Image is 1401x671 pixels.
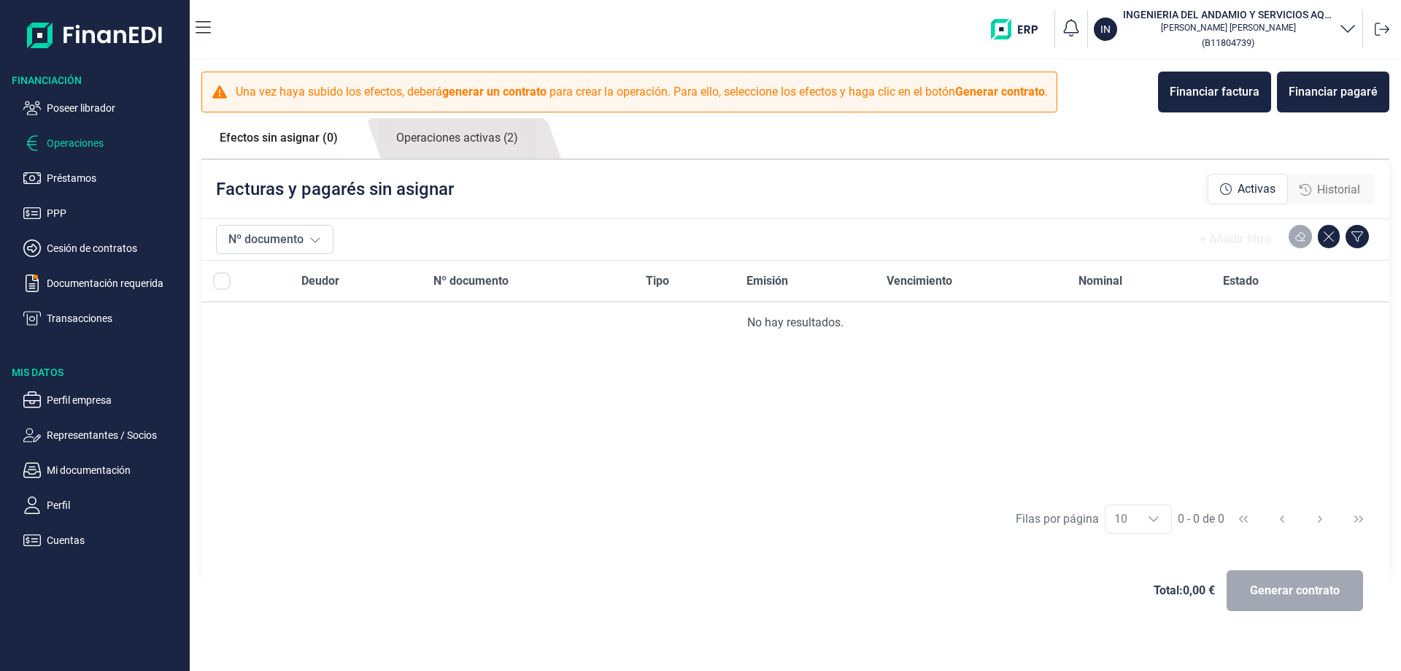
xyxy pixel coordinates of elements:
[1302,502,1338,537] button: Next Page
[216,225,333,254] button: Nº documento
[1202,37,1254,48] small: Copiar cif
[1223,272,1259,290] span: Estado
[1289,83,1378,101] div: Financiar pagaré
[23,532,184,549] button: Cuentas
[47,426,184,444] p: Representantes / Socios
[23,426,184,444] button: Representantes / Socios
[47,310,184,327] p: Transacciones
[746,272,788,290] span: Emisión
[47,461,184,479] p: Mi documentación
[1317,181,1360,199] span: Historial
[23,99,184,117] button: Poseer librador
[213,272,231,290] div: All items unselected
[23,204,184,222] button: PPP
[23,496,184,514] button: Perfil
[442,85,547,99] b: generar un contrato
[47,496,184,514] p: Perfil
[47,99,184,117] p: Poseer librador
[1178,513,1224,525] span: 0 - 0 de 0
[1288,175,1372,204] div: Historial
[236,83,1048,101] p: Una vez haya subido los efectos, deberá para crear la operación. Para ello, seleccione los efecto...
[1265,502,1300,537] button: Previous Page
[1238,180,1275,198] span: Activas
[1094,7,1356,51] button: ININGENIERIA DEL ANDAMIO Y SERVICIOS AQUA SL[PERSON_NAME] [PERSON_NAME](B11804739)
[216,177,454,201] p: Facturas y pagarés sin asignar
[23,391,184,409] button: Perfil empresa
[1154,582,1215,599] span: Total: 0,00 €
[1100,22,1111,37] p: IN
[201,118,356,158] a: Efectos sin asignar (0)
[1226,502,1261,537] button: First Page
[1208,174,1288,204] div: Activas
[1277,72,1389,112] button: Financiar pagaré
[23,169,184,187] button: Préstamos
[1016,510,1099,528] div: Filas por página
[991,19,1049,39] img: erp
[1136,505,1171,533] div: Choose
[47,134,184,152] p: Operaciones
[1123,7,1333,22] h3: INGENIERIA DEL ANDAMIO Y SERVICIOS AQUA SL
[47,532,184,549] p: Cuentas
[1078,272,1122,290] span: Nominal
[47,391,184,409] p: Perfil empresa
[27,12,163,58] img: Logo de aplicación
[301,272,339,290] span: Deudor
[213,314,1378,331] div: No hay resultados.
[23,461,184,479] button: Mi documentación
[47,169,184,187] p: Préstamos
[23,275,184,292] button: Documentación requerida
[1123,22,1333,34] p: [PERSON_NAME] [PERSON_NAME]
[1170,83,1259,101] div: Financiar factura
[378,118,536,158] a: Operaciones activas (2)
[47,204,184,222] p: PPP
[23,239,184,257] button: Cesión de contratos
[23,134,184,152] button: Operaciones
[47,275,184,292] p: Documentación requerida
[23,310,184,327] button: Transacciones
[646,272,669,290] span: Tipo
[433,272,509,290] span: Nº documento
[955,85,1045,99] b: Generar contrato
[887,272,952,290] span: Vencimiento
[1158,72,1271,112] button: Financiar factura
[1341,502,1376,537] button: Last Page
[47,239,184,257] p: Cesión de contratos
